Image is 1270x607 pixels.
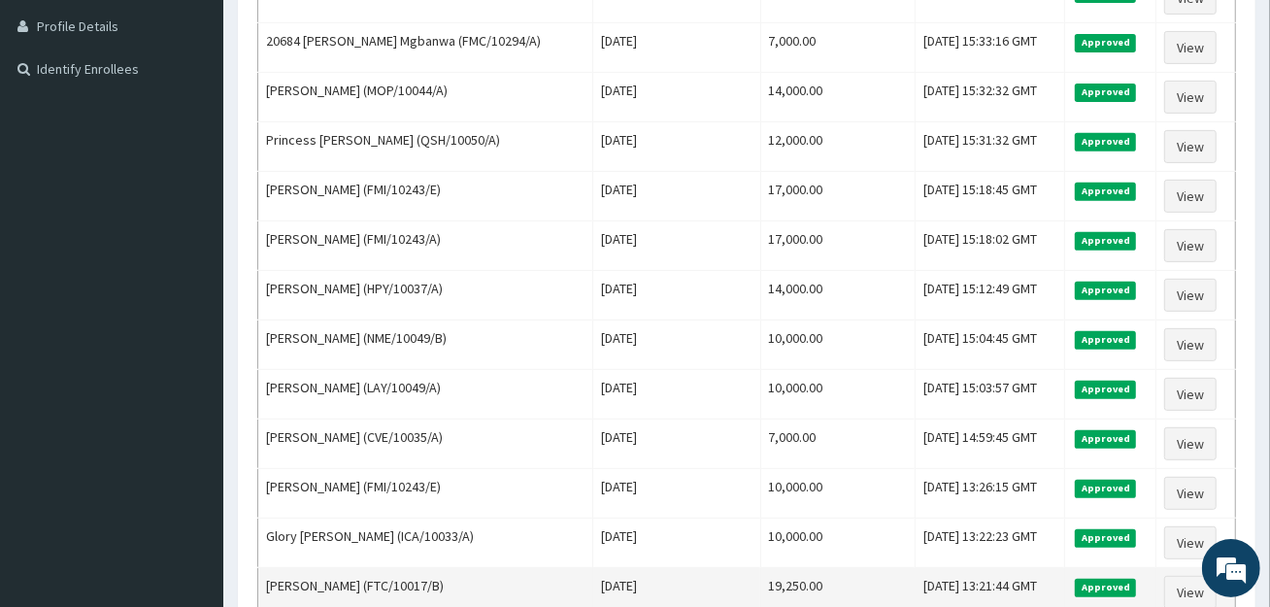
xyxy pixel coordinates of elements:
span: Approved [1075,529,1136,547]
span: Approved [1075,183,1136,200]
td: 17,000.00 [760,221,916,271]
span: Approved [1075,430,1136,448]
td: [DATE] [593,469,761,519]
td: 7,000.00 [760,420,916,469]
td: 12,000.00 [760,122,916,172]
span: Approved [1075,579,1136,596]
td: [DATE] [593,519,761,568]
td: Princess [PERSON_NAME] (QSH/10050/A) [258,122,593,172]
td: 14,000.00 [760,73,916,122]
a: View [1164,229,1217,262]
td: [DATE] [593,73,761,122]
td: [DATE] [593,122,761,172]
td: [DATE] [593,172,761,221]
td: [PERSON_NAME] (FMI/10243/E) [258,469,593,519]
td: [DATE] [593,370,761,420]
textarea: Type your message and hit 'Enter' [10,402,370,470]
a: View [1164,31,1217,64]
td: 7,000.00 [760,23,916,73]
span: Approved [1075,331,1136,349]
td: 14,000.00 [760,271,916,320]
span: We're online! [113,181,268,377]
td: [DATE] 13:26:15 GMT [916,469,1065,519]
a: View [1164,477,1217,510]
a: View [1164,427,1217,460]
a: View [1164,130,1217,163]
td: [PERSON_NAME] (FMI/10243/E) [258,172,593,221]
td: 10,000.00 [760,469,916,519]
td: [DATE] 15:18:45 GMT [916,172,1065,221]
td: [PERSON_NAME] (HPY/10037/A) [258,271,593,320]
td: [DATE] [593,271,761,320]
a: View [1164,328,1217,361]
td: [DATE] [593,420,761,469]
span: Approved [1075,282,1136,299]
div: Minimize live chat window [318,10,365,56]
td: [DATE] 15:32:32 GMT [916,73,1065,122]
td: [PERSON_NAME] (MOP/10044/A) [258,73,593,122]
span: Approved [1075,84,1136,101]
td: [DATE] 15:12:49 GMT [916,271,1065,320]
span: Approved [1075,381,1136,398]
td: [PERSON_NAME] (FMI/10243/A) [258,221,593,271]
img: d_794563401_company_1708531726252_794563401 [36,97,79,146]
td: [DATE] [593,23,761,73]
td: 10,000.00 [760,519,916,568]
a: View [1164,378,1217,411]
td: [PERSON_NAME] (NME/10049/B) [258,320,593,370]
td: [DATE] [593,320,761,370]
td: 20684 [PERSON_NAME] Mgbanwa (FMC/10294/A) [258,23,593,73]
td: 10,000.00 [760,370,916,420]
a: View [1164,279,1217,312]
a: View [1164,180,1217,213]
td: [PERSON_NAME] (CVE/10035/A) [258,420,593,469]
td: [DATE] 15:04:45 GMT [916,320,1065,370]
td: [DATE] 15:31:32 GMT [916,122,1065,172]
td: [DATE] 14:59:45 GMT [916,420,1065,469]
a: View [1164,81,1217,114]
td: [PERSON_NAME] (LAY/10049/A) [258,370,593,420]
td: [DATE] 13:22:23 GMT [916,519,1065,568]
td: [DATE] 15:03:57 GMT [916,370,1065,420]
span: Approved [1075,133,1136,151]
td: 10,000.00 [760,320,916,370]
span: Approved [1075,34,1136,51]
span: Approved [1075,232,1136,250]
a: View [1164,526,1217,559]
div: Chat with us now [101,109,326,134]
td: 17,000.00 [760,172,916,221]
span: Approved [1075,480,1136,497]
td: [DATE] [593,221,761,271]
td: [DATE] 15:18:02 GMT [916,221,1065,271]
td: Glory [PERSON_NAME] (ICA/10033/A) [258,519,593,568]
td: [DATE] 15:33:16 GMT [916,23,1065,73]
